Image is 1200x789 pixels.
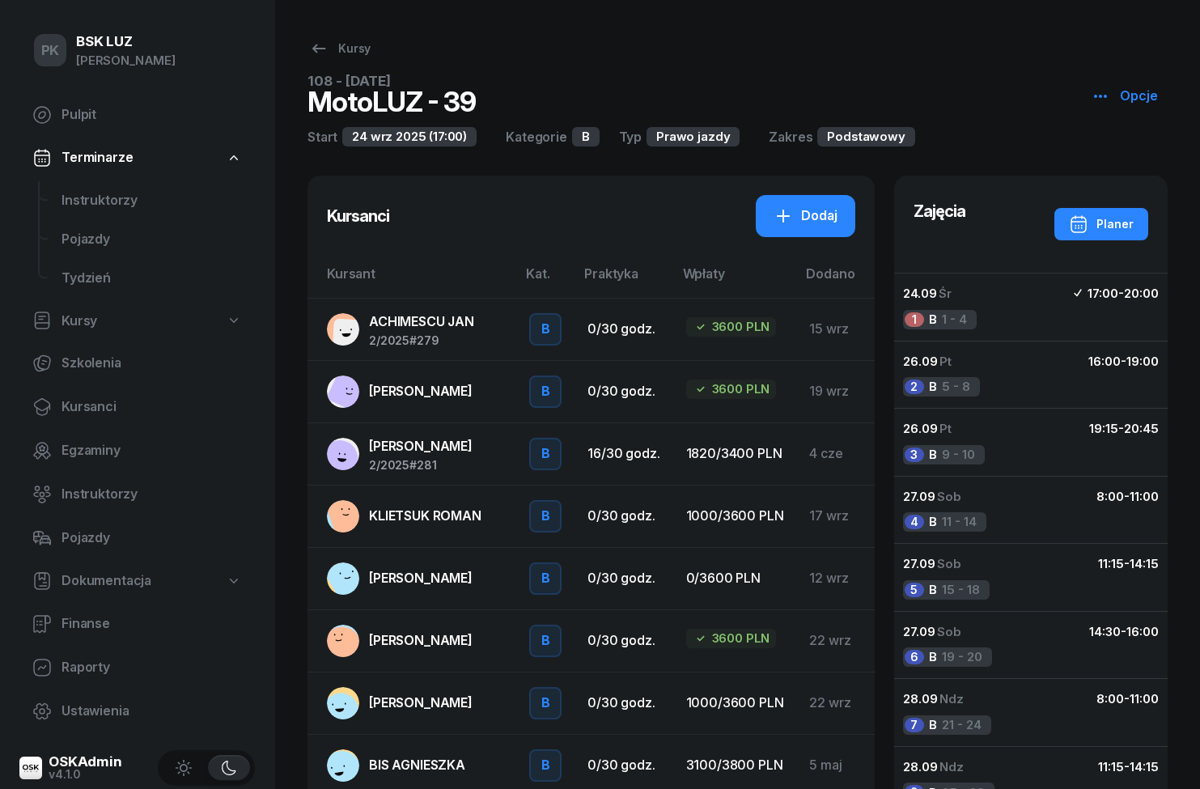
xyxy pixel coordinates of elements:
button: B [529,438,562,470]
a: Dodaj [756,195,854,237]
span: Pojazdy [61,229,242,250]
div: 5 [905,583,924,597]
span: 11:00 [1130,489,1159,504]
button: Planer [1054,208,1148,240]
span: 20:45 [1124,421,1159,436]
a: Ustawienia [19,692,255,731]
div: MotoLUZ - 39 [307,88,476,117]
div: - [1096,486,1159,507]
div: B [535,752,557,779]
span: 28.09 [903,691,938,706]
button: 27.09Sob11:15-14:155B15 - 18 [893,543,1168,611]
div: 11 - 14 [903,512,986,532]
div: 6 [905,650,924,664]
a: ACHIMESCU JAN2/2025#279 [327,312,503,347]
div: 3600 PLN [686,317,777,337]
span: Dokumentacja [61,571,151,592]
div: 7 [905,718,924,732]
div: Planer [1069,214,1134,234]
span: B [929,511,937,532]
span: KLIETSUK ROMAN [369,507,481,524]
a: BIS AGNIESZKA [327,749,503,782]
span: [PERSON_NAME] [369,570,473,586]
span: 27.09 [903,489,935,504]
span: B [929,309,937,330]
span: Kursy [61,311,97,332]
a: Dokumentacja [19,562,255,600]
span: 1820/3400 PLN [686,445,782,461]
div: 21 - 24 [903,715,991,735]
span: Pt [939,421,952,436]
span: [PERSON_NAME] [369,632,473,648]
a: Instruktorzy [49,181,255,220]
div: Podstawowy [817,127,914,146]
span: 14:15 [1130,759,1159,774]
div: 4 cze [809,443,851,464]
span: Pulpit [61,104,242,125]
a: Pojazdy [49,220,255,259]
span: 16:00 [1088,354,1121,369]
img: logo-xs@2x.png [19,757,42,779]
div: Dodaj [774,206,837,227]
span: B [929,444,937,465]
span: Szkolenia [61,353,242,374]
span: B [929,647,937,668]
button: B [529,625,562,657]
span: 26.09 [903,421,938,436]
div: Start [307,127,337,146]
span: #279 [409,333,439,347]
button: B [529,749,562,782]
a: Pulpit [19,95,255,134]
button: 26.09Pt19:15-20:453B9 - 10 [893,408,1168,476]
div: Opcje [1091,86,1158,107]
span: Śr [939,286,952,301]
h3: Zajęcia [914,198,965,224]
span: Ustawienia [61,701,242,722]
div: 19 wrz [809,381,851,402]
span: 24.09 [903,286,937,301]
a: Szkolenia [19,344,255,383]
td: 0/30 godz. [575,485,672,547]
div: B [535,440,557,468]
a: [PERSON_NAME] [327,562,503,595]
span: Pojazdy [61,528,242,549]
span: 27.09 [903,556,935,571]
span: 11:15 [1098,759,1124,774]
span: 14:30 [1089,624,1121,639]
div: 5 maj [809,755,851,776]
span: Sob [937,556,961,571]
div: Kategorie [506,127,567,146]
span: 1000/3600 PLN [686,507,784,524]
div: 22 wrz [809,693,851,714]
th: Praktyka [575,263,672,298]
button: 27.09Sob14:30-16:006B19 - 20 [893,611,1168,679]
div: B [535,503,557,530]
span: [PERSON_NAME] [369,438,473,454]
span: 19:15 [1089,421,1118,436]
div: 12 wrz [809,568,851,589]
span: Egzaminy [61,440,242,461]
a: Egzaminy [19,431,255,470]
td: 0/30 godz. [575,360,672,422]
span: ACHIMESCU JAN [369,313,474,329]
span: BIS AGNIESZKA [369,757,465,773]
span: 11:00 [1130,691,1159,706]
div: 2 [905,380,924,394]
div: - [1089,418,1159,439]
div: BSK LUZ [76,35,176,49]
button: 24.09Śr17:00-20:001B1 - 4 [893,274,1168,341]
div: Zakres [769,127,812,146]
div: 9 - 10 [903,445,985,464]
div: 19 - 20 [903,647,992,667]
button: Opcje [1081,75,1168,117]
a: [PERSON_NAME] [327,687,503,719]
div: - [1096,689,1159,710]
button: B [529,500,562,532]
div: OSKAdmin [49,755,122,769]
button: B [529,313,562,346]
div: 2/2025 [369,460,473,471]
span: Finanse [61,613,242,634]
div: 1 - 4 [903,310,977,329]
button: 26.09Pt16:00-19:002B5 - 8 [893,341,1168,409]
span: 11:15 [1098,556,1124,571]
